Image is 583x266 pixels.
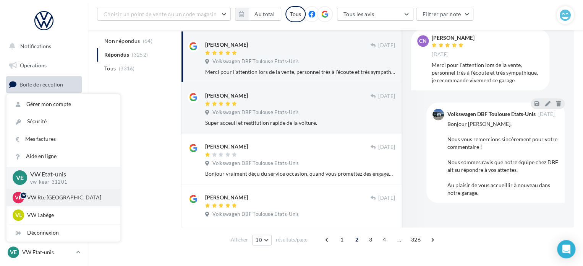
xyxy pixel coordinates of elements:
a: Boîte de réception [5,76,83,93]
a: Contacts [5,134,83,150]
div: Merci pour l’attention lors de la vente, personnel très à l’écoute et très sympathique, je recomm... [432,61,543,84]
span: ... [393,233,405,246]
span: Volkswagen DBF Toulouse Etats-Unis [212,109,299,116]
span: (3316) [119,65,135,72]
div: Déconnexion [6,224,120,242]
span: Choisir un point de vente ou un code magasin [104,11,217,17]
div: Tous [285,6,306,22]
span: VL [15,211,22,219]
p: VW Etat-unis [30,170,108,179]
a: PLV et print personnalisable [5,191,83,214]
div: Open Intercom Messenger [557,240,575,258]
button: 10 [252,235,272,245]
button: Tous les avis [337,8,413,21]
div: Super acceuil et restitution rapide de la voiture. [205,119,395,127]
span: Opérations [20,62,47,69]
span: 10 [256,237,262,243]
div: [PERSON_NAME] [205,41,248,49]
button: Filtrer par note [416,8,474,21]
p: VW Etat-unis [22,248,73,256]
a: Campagnes DataOnDemand [5,217,83,239]
p: vw-kear-31201 [30,179,108,186]
a: VE VW Etat-unis [6,245,82,259]
a: Mes factures [6,131,120,148]
span: 2 [351,233,363,246]
button: Au total [235,8,281,21]
span: [DATE] [432,51,449,58]
button: Notifications [5,38,80,54]
span: [DATE] [378,42,395,49]
span: Boîte de réception [19,81,63,88]
span: CN [419,37,427,45]
span: 326 [408,233,424,246]
div: [PERSON_NAME] [205,194,248,201]
span: Volkswagen DBF Toulouse Etats-Unis [212,58,299,65]
button: Au total [248,8,281,21]
span: Tous les avis [343,11,374,17]
span: VR [15,194,22,201]
span: Volkswagen DBF Toulouse Etats-Unis [212,160,299,167]
span: 1 [336,233,348,246]
span: 3 [364,233,377,246]
span: Afficher [231,236,248,243]
button: Choisir un point de vente ou un code magasin [97,8,231,21]
span: 4 [378,233,390,246]
span: résultats/page [276,236,308,243]
span: Volkswagen DBF Toulouse Etats-Unis [212,211,299,218]
a: Calendrier [5,172,83,188]
span: [DATE] [378,144,395,151]
span: VE [10,248,17,256]
div: [PERSON_NAME] [205,143,248,150]
a: Visibilité en ligne [5,96,83,112]
p: VW Rte [GEOGRAPHIC_DATA] [27,194,111,201]
p: VW Labège [27,211,111,219]
span: [DATE] [538,112,555,117]
div: [PERSON_NAME] [432,35,474,41]
a: Campagnes [5,115,83,131]
div: Bonjour [PERSON_NAME], Nous vous remercions sincèrement pour votre commentaire ! Nous sommes ravi... [447,120,559,197]
a: Aide en ligne [6,148,120,165]
span: Tous [104,65,116,72]
span: [DATE] [378,93,395,100]
span: Non répondus [104,37,140,45]
a: Opérations [5,57,83,73]
a: Gérer mon compte [6,96,120,113]
div: Merci pour l’attention lors de la vente, personnel très à l’écoute et très sympathique, je recomm... [205,68,395,76]
div: [PERSON_NAME] [205,92,248,100]
a: Médiathèque [5,153,83,169]
div: Volkswagen DBF Toulouse Etats-Unis [447,111,535,117]
span: (64) [143,38,152,44]
span: VE [16,173,24,182]
a: Sécurité [6,113,120,130]
span: Notifications [20,43,51,49]
div: Bonjour vraiment déçu du service occasion, quand vous promettez des engagements respectez les .. ... [205,170,395,178]
span: [DATE] [378,195,395,202]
